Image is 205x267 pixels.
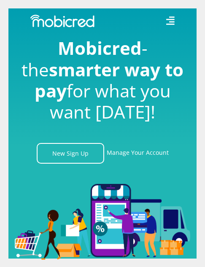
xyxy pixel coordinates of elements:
[35,57,184,102] span: smarter way to pay
[15,38,190,123] h1: - the for what you want [DATE]!
[58,36,142,60] span: Mobicred
[107,143,169,164] a: Manage Your Account
[15,184,190,260] img: Welcome to Mobicred
[37,143,104,164] a: New Sign Up
[30,15,94,27] img: Mobicred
